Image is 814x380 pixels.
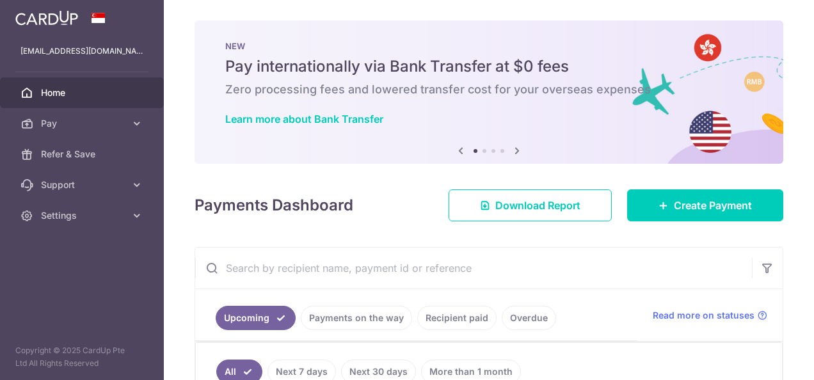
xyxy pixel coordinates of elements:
a: Learn more about Bank Transfer [225,113,383,125]
span: Support [41,178,125,191]
h6: Zero processing fees and lowered transfer cost for your overseas expenses [225,82,753,97]
a: Overdue [502,306,556,330]
a: Payments on the way [301,306,412,330]
a: Read more on statuses [653,309,767,322]
h4: Payments Dashboard [195,194,353,217]
img: CardUp [15,10,78,26]
a: Recipient paid [417,306,497,330]
a: Download Report [449,189,612,221]
p: NEW [225,41,753,51]
span: Download Report [495,198,580,213]
span: Read more on statuses [653,309,754,322]
span: Pay [41,117,125,130]
a: Create Payment [627,189,783,221]
span: Settings [41,209,125,222]
span: Home [41,86,125,99]
h5: Pay internationally via Bank Transfer at $0 fees [225,56,753,77]
span: Refer & Save [41,148,125,161]
img: Bank transfer banner [195,20,783,164]
span: Create Payment [674,198,752,213]
p: [EMAIL_ADDRESS][DOMAIN_NAME] [20,45,143,58]
input: Search by recipient name, payment id or reference [195,248,752,289]
a: Upcoming [216,306,296,330]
